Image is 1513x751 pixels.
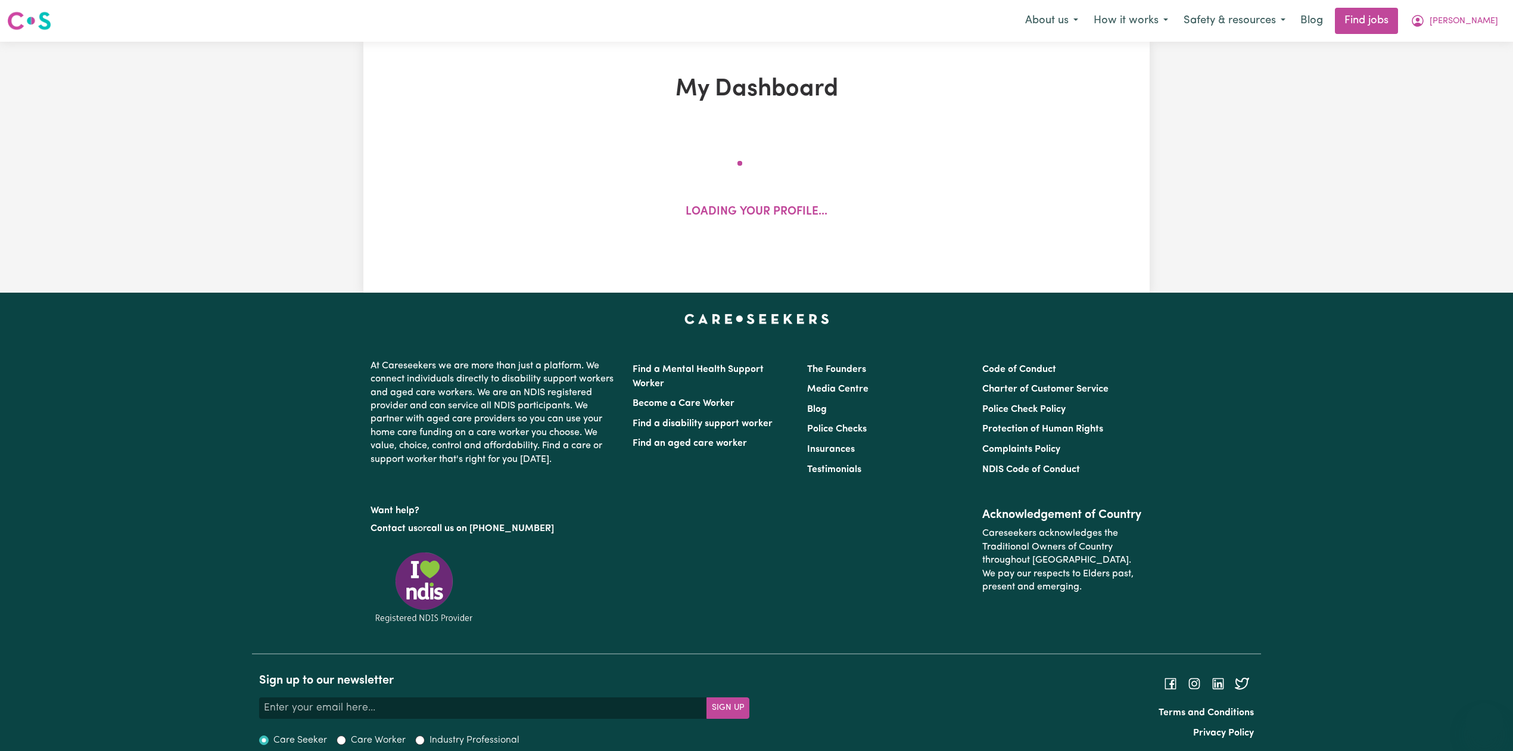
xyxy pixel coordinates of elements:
a: Find jobs [1335,8,1398,34]
p: Loading your profile... [686,204,827,221]
a: Blog [1293,8,1330,34]
iframe: Button to launch messaging window [1465,703,1503,741]
a: Find a Mental Health Support Worker [633,365,764,389]
a: The Founders [807,365,866,374]
img: Registered NDIS provider [371,550,478,625]
h2: Sign up to our newsletter [259,674,749,688]
a: Terms and Conditions [1159,708,1254,718]
button: About us [1017,8,1086,33]
a: Careseekers logo [7,7,51,35]
a: Privacy Policy [1193,728,1254,738]
a: Blog [807,405,827,414]
a: Insurances [807,445,855,454]
img: Careseekers logo [7,10,51,32]
a: Follow Careseekers on Facebook [1163,679,1178,688]
a: Careseekers home page [684,314,829,324]
a: Follow Careseekers on Instagram [1187,679,1201,688]
span: [PERSON_NAME] [1430,15,1498,28]
a: Charter of Customer Service [982,384,1109,394]
a: NDIS Code of Conduct [982,465,1080,474]
h1: My Dashboard [502,75,1011,104]
h2: Acknowledgement of Country [982,508,1142,522]
a: Become a Care Worker [633,399,734,408]
a: Code of Conduct [982,365,1056,374]
a: Complaints Policy [982,445,1060,454]
a: Testimonials [807,465,861,474]
p: At Careseekers we are more than just a platform. We connect individuals directly to disability su... [371,355,618,471]
button: Safety & resources [1176,8,1293,33]
a: Police Checks [807,424,867,434]
a: Media Centre [807,384,868,394]
input: Enter your email here... [259,697,707,719]
p: or [371,517,618,540]
label: Industry Professional [429,733,519,747]
a: Protection of Human Rights [982,424,1103,434]
p: Careseekers acknowledges the Traditional Owners of Country throughout [GEOGRAPHIC_DATA]. We pay o... [982,522,1142,598]
a: Find a disability support worker [633,419,773,429]
p: Want help? [371,499,618,517]
button: My Account [1403,8,1506,33]
a: Follow Careseekers on Twitter [1235,679,1249,688]
a: call us on [PHONE_NUMBER] [426,524,554,533]
a: Find an aged care worker [633,439,747,448]
a: Follow Careseekers on LinkedIn [1211,679,1225,688]
button: Subscribe [706,697,749,719]
a: Police Check Policy [982,405,1066,414]
button: How it works [1086,8,1176,33]
label: Care Worker [351,733,406,747]
a: Contact us [371,524,418,533]
label: Care Seeker [273,733,327,747]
